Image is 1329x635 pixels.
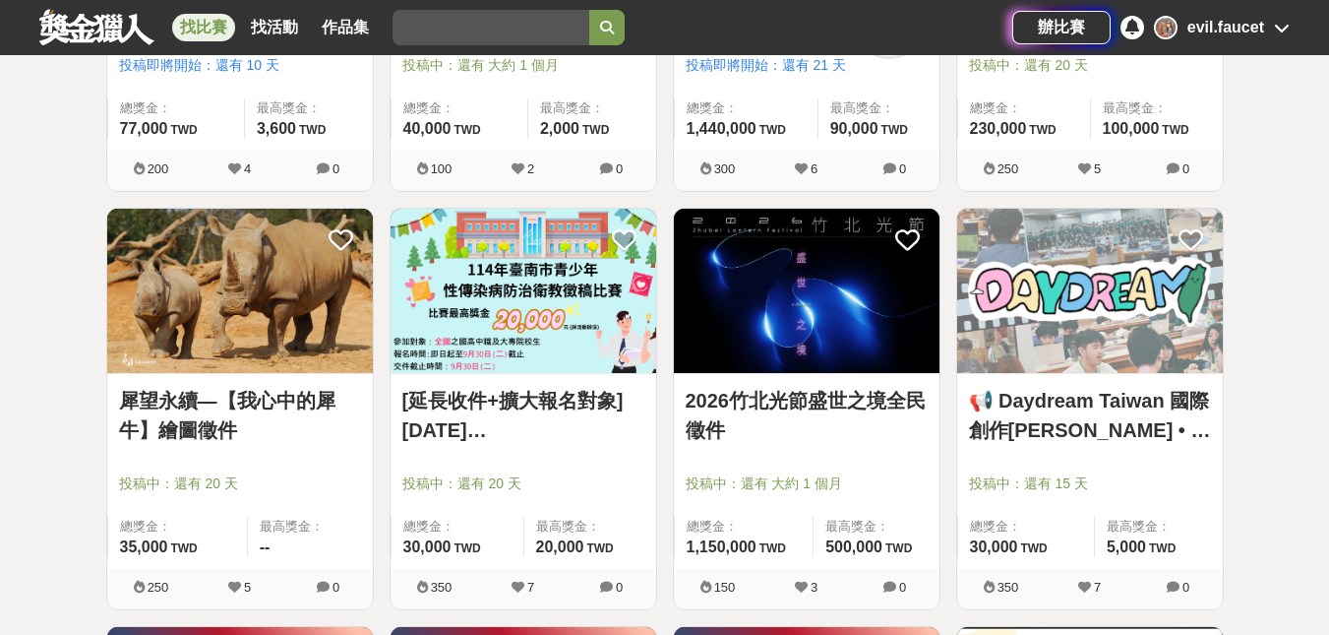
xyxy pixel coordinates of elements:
[431,161,453,176] span: 100
[403,120,452,137] span: 40,000
[107,209,373,373] img: Cover Image
[119,474,361,494] span: 投稿中：還有 20 天
[120,517,235,537] span: 總獎金：
[674,209,939,373] img: Cover Image
[402,474,644,494] span: 投稿中：還有 20 天
[970,98,1078,118] span: 總獎金：
[540,120,579,137] span: 2,000
[391,209,656,374] a: Cover Image
[957,209,1223,373] img: Cover Image
[957,209,1223,374] a: Cover Image
[687,120,756,137] span: 1,440,000
[1012,11,1111,44] a: 辦比賽
[1149,541,1176,555] span: TWD
[403,98,515,118] span: 總獎金：
[969,386,1211,445] a: 📢 Daydream Taiwan 國際創作[PERSON_NAME] • 兩天做出人生的第一款遊戲吧！
[811,580,817,595] span: 3
[244,580,251,595] span: 5
[314,14,377,41] a: 作品集
[332,161,339,176] span: 0
[582,123,609,137] span: TWD
[431,580,453,595] span: 350
[881,123,908,137] span: TWD
[759,123,786,137] span: TWD
[148,580,169,595] span: 250
[970,539,1018,555] span: 30,000
[257,98,361,118] span: 最高獎金：
[172,14,235,41] a: 找比賽
[811,161,817,176] span: 6
[453,541,480,555] span: TWD
[1094,580,1101,595] span: 7
[1156,18,1176,37] img: Avatar
[616,580,623,595] span: 0
[260,539,271,555] span: --
[970,517,1082,537] span: 總獎金：
[170,541,197,555] span: TWD
[1103,120,1160,137] span: 100,000
[403,517,512,537] span: 總獎金：
[885,541,912,555] span: TWD
[687,539,756,555] span: 1,150,000
[243,14,306,41] a: 找活動
[687,517,802,537] span: 總獎金：
[1029,123,1056,137] span: TWD
[299,123,326,137] span: TWD
[527,161,534,176] span: 2
[1182,161,1189,176] span: 0
[260,517,361,537] span: 最高獎金：
[402,55,644,76] span: 投稿中：還有 大約 1 個月
[170,123,197,137] span: TWD
[970,120,1027,137] span: 230,000
[686,55,928,76] span: 投稿即將開始：還有 21 天
[830,98,928,118] span: 最高獎金：
[1182,580,1189,595] span: 0
[403,539,452,555] span: 30,000
[391,209,656,373] img: Cover Image
[332,580,339,595] span: 0
[120,120,168,137] span: 77,000
[119,55,361,76] span: 投稿即將開始：還有 10 天
[899,580,906,595] span: 0
[586,541,613,555] span: TWD
[969,55,1211,76] span: 投稿中：還有 20 天
[1187,16,1264,39] div: evil.faucet
[686,386,928,445] a: 2026竹北光節盛世之境全民徵件
[1103,98,1211,118] span: 最高獎金：
[714,580,736,595] span: 150
[714,161,736,176] span: 300
[1107,517,1211,537] span: 最高獎金：
[1107,539,1146,555] span: 5,000
[527,580,534,595] span: 7
[1162,123,1188,137] span: TWD
[616,161,623,176] span: 0
[453,123,480,137] span: TWD
[119,386,361,445] a: 犀望永續—【我心中的犀牛】繪圖徵件
[997,580,1019,595] span: 350
[825,517,927,537] span: 最高獎金：
[120,539,168,555] span: 35,000
[540,98,644,118] span: 最高獎金：
[759,541,786,555] span: TWD
[148,161,169,176] span: 200
[402,386,644,445] a: [延長收件+擴大報名對象][DATE][GEOGRAPHIC_DATA]青少年性傳染病防治衛教徵稿比賽
[536,517,644,537] span: 最高獎金：
[825,539,882,555] span: 500,000
[686,474,928,494] span: 投稿中：還有 大約 1 個月
[997,161,1019,176] span: 250
[244,161,251,176] span: 4
[107,209,373,374] a: Cover Image
[1020,541,1047,555] span: TWD
[830,120,878,137] span: 90,000
[1094,161,1101,176] span: 5
[969,474,1211,494] span: 投稿中：還有 15 天
[674,209,939,374] a: Cover Image
[899,161,906,176] span: 0
[120,98,232,118] span: 總獎金：
[687,98,806,118] span: 總獎金：
[536,539,584,555] span: 20,000
[257,120,296,137] span: 3,600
